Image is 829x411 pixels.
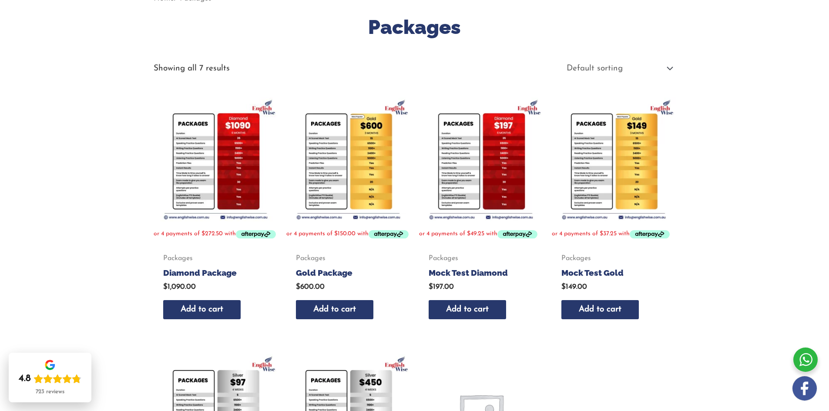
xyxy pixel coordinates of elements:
span: $ [429,283,433,291]
span: $ [163,283,168,291]
span: $ [561,283,566,291]
img: white-facebook.png [792,376,817,401]
span: Packages [296,254,400,263]
img: Mock Test Diamond [419,97,543,221]
span: $ [296,283,300,291]
img: Diamond Package [154,97,278,221]
a: Mock Test Diamond [429,267,533,282]
a: Add to cart: “Diamond Package” [163,300,241,320]
div: 4.8 [19,373,31,385]
a: Add to cart: “Mock Test Diamond” [429,300,506,320]
img: Gold Package [286,97,410,221]
img: Mock Test Gold [552,97,676,221]
select: Shop order [560,60,675,77]
span: Packages [561,254,665,263]
a: Mock Test Gold [561,267,665,282]
span: Packages [429,254,533,263]
h2: Mock Test Gold [561,267,665,278]
a: Add to cart: “Mock Test Gold” [561,300,639,320]
div: Rating: 4.8 out of 5 [19,373,81,385]
a: Add to cart: “Gold Package” [296,300,373,320]
h2: Gold Package [296,267,400,278]
bdi: 149.00 [561,283,587,291]
bdi: 600.00 [296,283,325,291]
div: 723 reviews [36,388,64,395]
h1: Packages [154,13,676,41]
h2: Diamond Package [163,267,267,278]
bdi: 1,090.00 [163,283,196,291]
h2: Mock Test Diamond [429,267,533,278]
a: Diamond Package [163,267,267,282]
a: Gold Package [296,267,400,282]
span: Packages [163,254,267,263]
bdi: 197.00 [429,283,454,291]
p: Showing all 7 results [154,64,230,73]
